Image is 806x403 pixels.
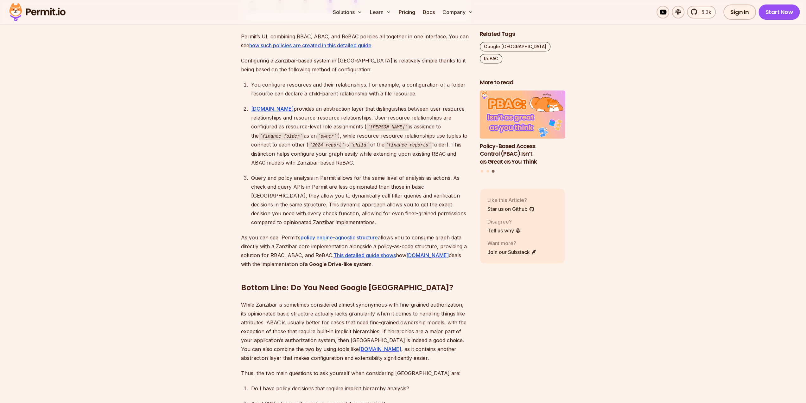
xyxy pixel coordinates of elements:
a: Star us on Github [487,205,535,213]
code: child [349,141,370,149]
code: owner [317,133,338,140]
p: As you can see, Permit’s allows you to consume graph data directly with a Zanzibar core implement... [241,233,470,269]
button: Company [440,6,476,18]
strong: a Google Drive-like system [305,261,371,267]
button: Go to slide 3 [492,170,495,173]
code: [PERSON_NAME] [366,123,409,131]
a: [DOMAIN_NAME] [251,106,294,112]
a: ReBAC [480,54,502,64]
p: Disagree? [487,218,521,225]
h2: Related Tags [480,30,565,38]
code: finance_folder [259,133,304,140]
h2: More to read [480,79,565,87]
h2: Bottom Line: Do You Need Google [GEOGRAPHIC_DATA]? [241,257,470,293]
p: Like this Article? [487,196,535,204]
a: Docs [420,6,437,18]
h3: Policy-Based Access Control (PBAC) Isn’t as Great as You Think [480,142,565,166]
p: Permit’s UI, combining RBAC, ABAC, and ReBAC policies all together in one interface. You can see . [241,32,470,50]
li: 3 of 3 [480,91,565,166]
a: Pricing [396,6,418,18]
p: Want more? [487,239,537,247]
a: policy engine-agnostic structure [301,234,378,241]
a: Tell us why [487,227,521,234]
img: Permit logo [6,1,68,23]
button: Learn [367,6,394,18]
a: Sign In [723,4,756,20]
a: Join our Substack [487,248,537,256]
button: Go to slide 1 [481,170,483,172]
img: Policy-Based Access Control (PBAC) Isn’t as Great as You Think [480,91,565,139]
p: While Zanzibar is sometimes considered almost synonymous with fine-grained authorization, its opi... [241,300,470,362]
a: [DOMAIN_NAME] [406,252,449,258]
a: This detailed guide shows [333,252,396,258]
div: You configure resources and their relationships. For example, a configuration of a folder resourc... [251,80,470,98]
button: Solutions [330,6,365,18]
p: Thus, the two main questions to ask yourself when considering [GEOGRAPHIC_DATA] are: [241,369,470,378]
span: 5.3k [698,8,711,16]
a: how such policies are created in this detailed guide [249,42,371,49]
code: 2024_report [308,141,346,149]
a: Start Now [758,4,800,20]
a: 5.3k [687,6,716,18]
div: Do I have policy decisions that require implicit hierarchy analysis? [251,384,470,393]
code: finance_reports [384,141,432,149]
a: [DOMAIN_NAME] [359,346,401,352]
a: Google [GEOGRAPHIC_DATA] [480,42,550,52]
div: Posts [480,91,565,174]
a: Policy-Based Access Control (PBAC) Isn’t as Great as You ThinkPolicy-Based Access Control (PBAC) ... [480,91,565,166]
div: Query and policy analysis in Permit allows for the same level of analysis as actions. As check an... [251,173,470,227]
button: Go to slide 2 [486,170,489,172]
p: Configuring a Zanzibar-based system in [GEOGRAPHIC_DATA] is relatively simple thanks to it being ... [241,56,470,74]
div: provides an abstraction layer that distinguishes between user-resource relationships and resource... [251,104,470,167]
